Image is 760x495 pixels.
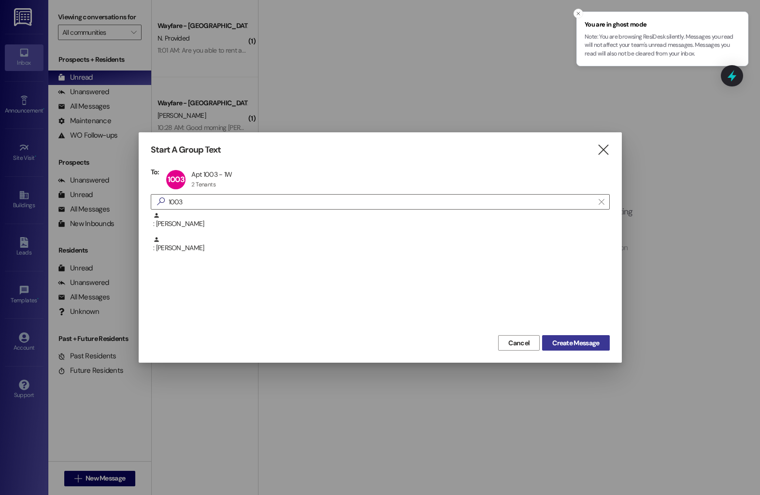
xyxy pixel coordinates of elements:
div: : [PERSON_NAME] [153,236,610,253]
h3: To: [151,168,159,176]
i:  [599,198,604,206]
p: Note: You are browsing ResiDesk silently. Messages you read will not affect your team's unread me... [585,33,740,58]
div: Apt 1003 - 1W [191,170,232,179]
span: You are in ghost mode [585,20,740,29]
span: Cancel [508,338,530,348]
h3: Start A Group Text [151,144,221,156]
span: 1003 [168,174,185,184]
div: : [PERSON_NAME] [153,212,610,229]
button: Create Message [542,335,609,351]
input: Search for any contact or apartment [169,195,594,209]
i:  [153,197,169,207]
button: Close toast [574,9,583,18]
button: Clear text [594,195,609,209]
div: 2 Tenants [191,181,215,188]
button: Cancel [498,335,540,351]
div: : [PERSON_NAME] [151,212,610,236]
i:  [597,145,610,155]
span: Create Message [552,338,599,348]
div: : [PERSON_NAME] [151,236,610,260]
